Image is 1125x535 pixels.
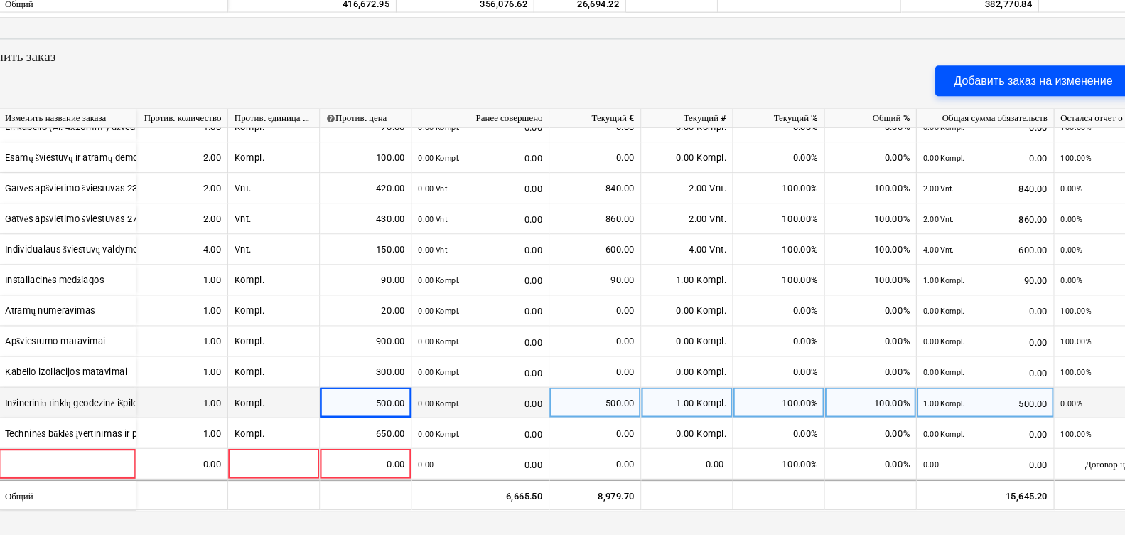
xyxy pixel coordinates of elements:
[185,228,259,256] div: 2.00
[1038,267,1058,275] small: 0.00%
[58,171,422,198] div: Esamų šviestuvų ir atramų demontavimas ir pristatymas į UAB „Vilniaus apšvietimas“ sandėlius
[356,455,429,484] div: 0.00
[185,341,259,370] div: 1.00
[649,139,734,157] div: Текущий #
[910,171,1026,200] div: 0.00
[819,398,905,427] div: 100.00%
[1038,181,1067,189] small: 100.00%
[910,210,940,218] small: 2.00 Vnt.
[910,153,949,161] small: 0.00 Kompl.
[265,370,350,398] div: Kompl.
[427,13,543,31] div: 1,102.35
[58,13,259,31] div: W734000 Vaizdo stebėjimo sistema (AS)
[185,285,259,313] div: 1.00
[265,199,350,228] div: Vnt.
[441,438,480,445] small: 0.00 Kompl.
[734,398,819,427] div: 100.00%
[441,295,480,303] small: 0.00 Kompl.
[569,285,642,313] div: 90.00
[734,285,819,313] div: 100.00%
[910,427,1026,456] div: 0.00
[441,427,557,456] div: 0.00
[356,285,429,313] div: 90.00
[441,256,557,285] div: 0.00
[569,370,642,398] div: 0.00
[819,427,905,455] div: 0.00%
[939,104,1087,122] div: Добавить заказ на изменение
[441,171,557,200] div: 0.00
[185,455,259,484] div: 0.00
[356,398,429,427] div: 500.00
[1038,438,1067,445] small: 100.00%
[356,256,429,285] div: 150.00
[185,256,259,285] div: 4.00
[910,381,949,388] small: 0.00 Kompl.
[441,285,557,314] div: 0.00
[649,341,734,370] div: 0.00 Kompl.
[185,427,259,455] div: 1.00
[185,313,259,341] div: 1.00
[58,427,252,455] div: Techninės būklės įvertinimas ir pažymos išdavimas
[734,199,819,228] div: 100.00%
[734,341,819,370] div: 0.00%
[356,171,429,199] div: 100.00
[441,381,480,388] small: 0.00 Kompl.
[441,313,557,342] div: 0.00
[58,313,141,341] div: Atramų numeravimas
[649,370,734,398] div: 0.00 Kompl.
[265,427,350,455] div: Kompl.
[271,13,415,31] div: 3,990.05
[910,352,949,360] small: 0.00 Kompl.
[356,370,429,398] div: 300.00
[649,398,734,427] div: 1.00 Kompl.
[819,455,905,484] div: 0.00%
[28,140,45,157] span: keyboard_arrow_down
[21,82,1104,99] p: Изменить заказ
[569,427,642,455] div: 0.00
[734,256,819,285] div: 100.00%
[271,33,415,51] div: 416,672.95
[734,427,819,455] div: 0.00%
[1038,381,1067,388] small: 100.00%
[819,199,905,228] div: 100.00%
[436,484,564,512] div: 6,665.50
[356,144,365,152] span: help
[265,398,350,427] div: Kompl.
[441,341,557,371] div: 0.00
[441,210,470,218] small: 0.00 Vnt.
[58,285,150,312] div: Instaliacinės medžiagos
[649,256,734,285] div: 4.00 Vnt.
[910,256,1026,285] div: 600.00
[910,199,1026,228] div: 840.00
[734,171,819,199] div: 0.00%
[1038,153,1067,161] small: 100.00%
[905,139,1033,157] div: Общая сумма обязательств
[356,427,429,455] div: 650.00
[265,285,350,313] div: Kompl.
[441,398,557,428] div: 0.00
[185,171,259,199] div: 2.00
[52,139,180,157] div: Изменить название заказа
[649,228,734,256] div: 2.00 Vnt.
[436,139,564,157] div: Ранее совершено
[819,370,905,398] div: 0.00%
[910,238,940,246] small: 2.00 Vnt.
[819,139,905,157] div: Общий %
[1038,409,1058,417] small: 0.00%
[910,324,949,332] small: 0.00 Kompl.
[441,238,470,246] small: 0.00 Vnt.
[910,398,1026,428] div: 500.00
[441,352,480,360] small: 0.00 Kompl.
[910,466,929,474] small: 0.00 -
[896,18,932,26] small: 0.28 kompl
[58,228,228,255] div: Gatvės apšvietimo šviestuvas 27 W RAL9004
[564,139,649,157] div: Текущий €
[58,398,245,426] div: Inžinerinių tinklų geodezinė išpildomoji nuotrauka
[569,398,642,427] div: 500.00
[441,324,480,332] small: 0.00 Kompl.
[549,32,635,50] div: 26,694.22
[922,99,1104,127] button: Добавить заказ на изменение
[1038,352,1067,360] small: 100.00%
[441,409,480,417] small: 0.00 Kompl.
[720,13,805,31] div: 0.00%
